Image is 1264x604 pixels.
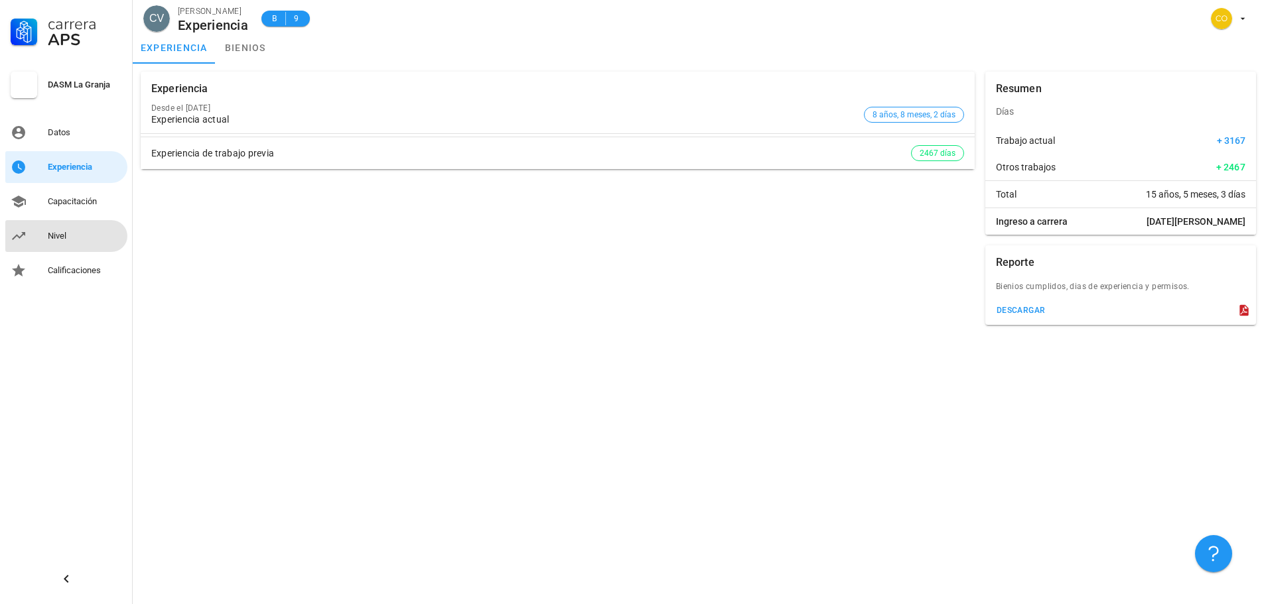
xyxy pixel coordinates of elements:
a: experiencia [133,32,216,64]
a: Capacitación [5,186,127,217]
span: + 2467 [1216,160,1246,174]
span: CV [149,5,164,32]
div: Datos [48,127,122,138]
div: Experiencia [151,72,208,106]
button: descargar [991,301,1051,320]
div: Días [985,95,1256,127]
div: DASM La Granja [48,80,122,90]
a: bienios [216,32,275,64]
span: 8 años, 8 meses, 2 días [873,107,955,122]
span: Ingreso a carrera [996,215,1068,228]
span: Trabajo actual [996,134,1055,147]
div: Capacitación [48,196,122,207]
a: Experiencia [5,151,127,183]
div: Bienios cumplidos, dias de experiencia y permisos. [985,280,1256,301]
div: Carrera [48,16,122,32]
span: [DATE][PERSON_NAME] [1147,215,1245,228]
span: 2467 días [920,146,955,160]
div: Resumen [996,72,1042,106]
div: Experiencia [178,18,248,32]
div: Nivel [48,231,122,241]
div: avatar [143,5,170,32]
div: Reporte [996,245,1034,280]
a: Calificaciones [5,255,127,286]
div: descargar [996,306,1046,315]
div: [PERSON_NAME] [178,5,248,18]
span: 15 años, 5 meses, 3 días [1146,188,1245,201]
div: APS [48,32,122,48]
span: Otros trabajos [996,160,1056,174]
span: + 3167 [1217,134,1245,147]
div: avatar [1211,8,1232,29]
span: Total [996,188,1017,201]
div: Experiencia actual [151,114,859,125]
div: Experiencia [48,162,122,172]
a: Nivel [5,220,127,252]
div: Desde el [DATE] [151,103,859,113]
div: Calificaciones [48,265,122,276]
span: B [269,12,280,25]
div: Experiencia de trabajo previa [151,148,911,159]
span: 9 [291,12,302,25]
a: Datos [5,117,127,149]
